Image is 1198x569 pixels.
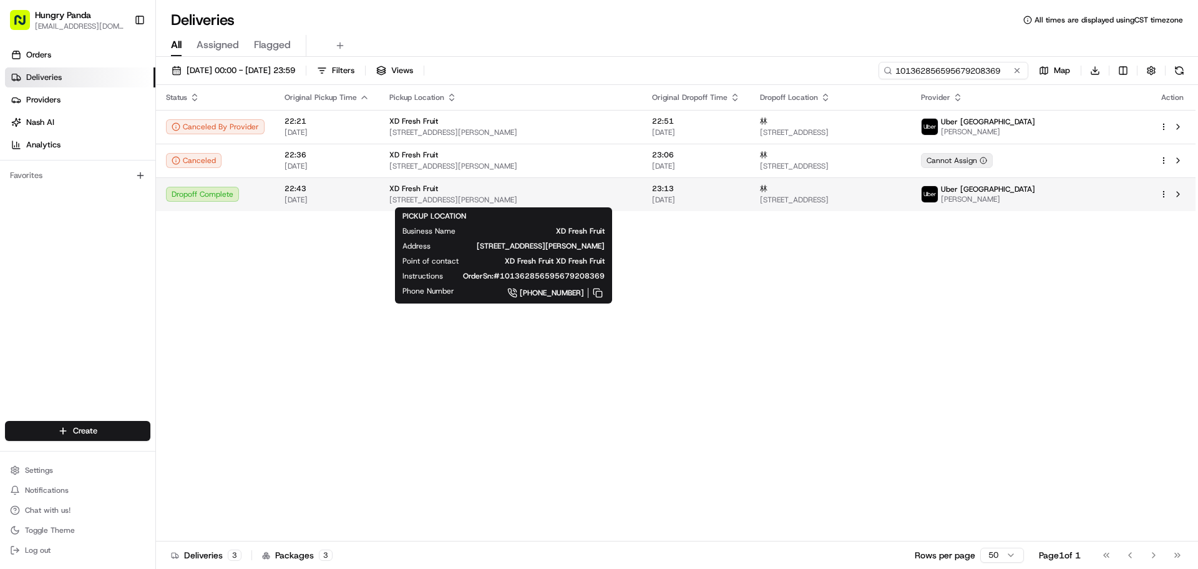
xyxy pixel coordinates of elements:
[25,465,53,475] span: Settings
[124,310,151,319] span: Pylon
[5,542,150,559] button: Log out
[1159,92,1186,102] div: Action
[26,94,61,106] span: Providers
[171,10,235,30] h1: Deliveries
[1039,549,1081,562] div: Page 1 of 1
[5,502,150,519] button: Chat with us!
[402,256,459,266] span: Point of contact
[193,160,227,175] button: See all
[389,184,438,194] span: XD Fresh Fruit
[922,119,938,135] img: uber-new-logo.jpeg
[26,49,51,61] span: Orders
[5,421,150,441] button: Create
[332,65,354,76] span: Filters
[32,81,206,94] input: Clear
[12,280,22,290] div: 📗
[402,271,443,281] span: Instructions
[88,309,151,319] a: Powered byPylon
[921,92,950,102] span: Provider
[166,119,265,134] button: Canceled By Provider
[760,92,818,102] span: Dropoff Location
[285,92,357,102] span: Original Pickup Time
[760,161,901,171] span: [STREET_ADDRESS]
[39,194,101,204] span: [PERSON_NAME]
[25,505,71,515] span: Chat with us!
[915,549,975,562] p: Rows per page
[285,161,369,171] span: [DATE]
[760,150,767,160] span: 林
[5,135,155,155] a: Analytics
[12,12,37,37] img: Nash
[879,62,1028,79] input: Type to search
[389,161,632,171] span: [STREET_ADDRESS][PERSON_NAME]
[26,117,54,128] span: Nash AI
[100,274,205,297] a: 💻API Documentation
[391,65,413,76] span: Views
[35,9,91,21] button: Hungry Panda
[1054,65,1070,76] span: Map
[171,549,241,562] div: Deliveries
[285,127,369,137] span: [DATE]
[25,194,35,204] img: 1736555255976-a54dd68f-1ca7-489b-9aae-adbdc363a1c4
[402,211,466,221] span: PICKUP LOCATION
[105,280,115,290] div: 💻
[760,195,901,205] span: [STREET_ADDRESS]
[25,525,75,535] span: Toggle Theme
[166,92,187,102] span: Status
[5,112,155,132] a: Nash AI
[5,45,155,65] a: Orders
[941,117,1035,127] span: Uber [GEOGRAPHIC_DATA]
[475,226,605,236] span: XD Fresh Fruit
[48,227,77,237] span: 8月15日
[652,92,728,102] span: Original Dropoff Time
[26,139,61,151] span: Analytics
[12,182,32,202] img: Bea Lacdao
[402,286,454,296] span: Phone Number
[35,21,124,31] button: [EMAIL_ADDRESS][DOMAIN_NAME]
[118,279,200,292] span: API Documentation
[197,37,239,52] span: Assigned
[1035,15,1183,25] span: All times are displayed using CST timezone
[652,195,740,205] span: [DATE]
[5,5,129,35] button: Hungry Panda[EMAIL_ADDRESS][DOMAIN_NAME]
[5,67,155,87] a: Deliveries
[73,425,97,437] span: Create
[166,153,222,168] div: Canceled
[941,194,1035,204] span: [PERSON_NAME]
[921,153,993,168] div: Cannot Assign
[228,550,241,561] div: 3
[166,62,301,79] button: [DATE] 00:00 - [DATE] 23:59
[1033,62,1076,79] button: Map
[254,37,291,52] span: Flagged
[652,127,740,137] span: [DATE]
[285,116,369,126] span: 22:21
[171,37,182,52] span: All
[402,226,455,236] span: Business Name
[319,550,333,561] div: 3
[5,522,150,539] button: Toggle Theme
[12,50,227,70] p: Welcome 👋
[56,132,172,142] div: We're available if you need us!
[285,150,369,160] span: 22:36
[26,119,49,142] img: 4281594248423_2fcf9dad9f2a874258b8_72.png
[389,195,632,205] span: [STREET_ADDRESS][PERSON_NAME]
[311,62,360,79] button: Filters
[402,241,431,251] span: Address
[1171,62,1188,79] button: Refresh
[760,184,767,194] span: 林
[652,150,740,160] span: 23:06
[652,116,740,126] span: 22:51
[285,184,369,194] span: 22:43
[12,119,35,142] img: 1736555255976-a54dd68f-1ca7-489b-9aae-adbdc363a1c4
[25,279,95,292] span: Knowledge Base
[941,184,1035,194] span: Uber [GEOGRAPHIC_DATA]
[652,161,740,171] span: [DATE]
[12,162,80,172] div: Past conversations
[262,549,333,562] div: Packages
[26,72,62,83] span: Deliveries
[760,127,901,137] span: [STREET_ADDRESS]
[41,227,46,237] span: •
